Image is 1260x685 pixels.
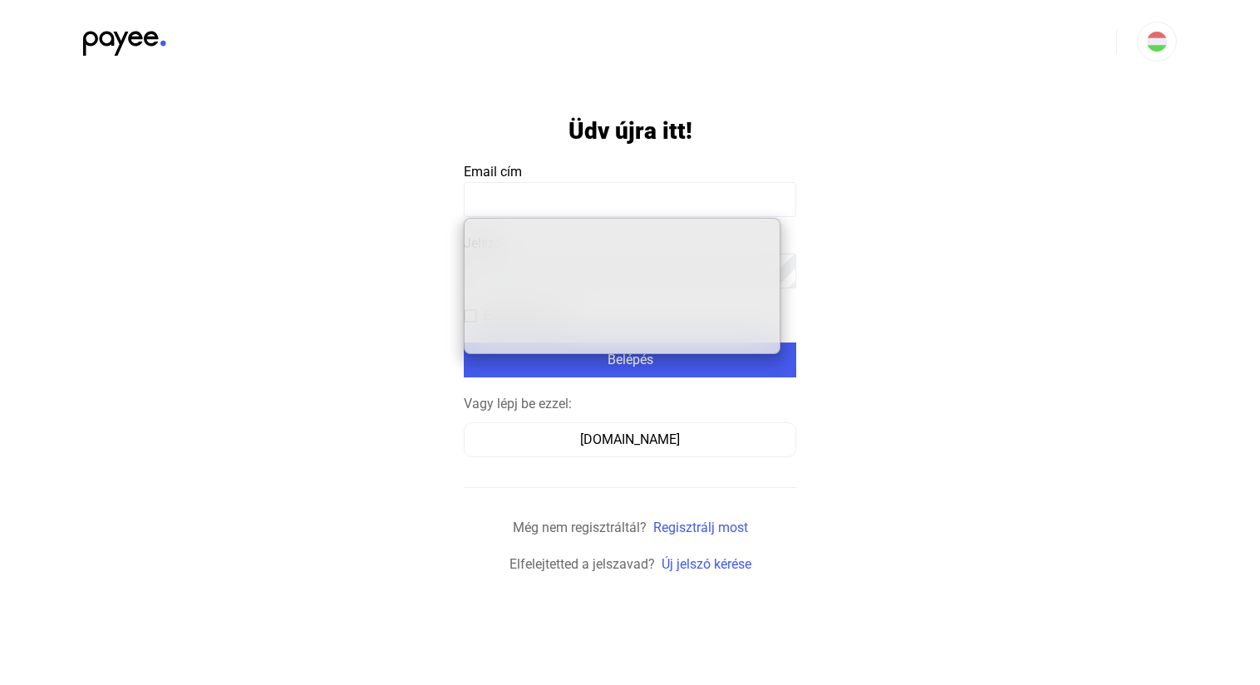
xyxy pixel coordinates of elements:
[513,520,647,535] span: Még nem regisztráltál?
[662,556,751,572] a: Új jelszó kérése
[470,430,790,450] div: [DOMAIN_NAME]
[1137,22,1177,62] button: HU
[83,22,166,56] img: black-payee-blue-dot.svg
[469,350,791,370] div: Belépés
[1147,32,1167,52] img: HU
[464,431,796,447] a: [DOMAIN_NAME]
[653,520,748,535] a: Regisztrálj most
[568,116,692,145] h1: Üdv újra itt!
[464,164,522,180] span: Email cím
[464,342,796,377] button: Belépés
[509,556,655,572] span: Elfelejtetted a jelszavad?
[464,394,796,414] div: Vagy lépj be ezzel:
[464,422,796,457] button: [DOMAIN_NAME]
